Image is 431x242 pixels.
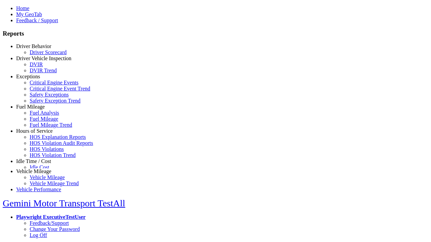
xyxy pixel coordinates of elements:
[30,140,93,146] a: HOS Violation Audit Reports
[30,146,64,152] a: HOS Violations
[30,152,76,158] a: HOS Violation Trend
[30,180,79,186] a: Vehicle Mileage Trend
[16,214,86,220] a: Playwright ExecutiveTestUser
[30,232,47,238] a: Log Off
[16,168,51,174] a: Vehicle Mileage
[30,174,65,180] a: Vehicle Mileage
[30,122,72,128] a: Fuel Mileage Trend
[3,198,125,208] a: Gemini Motor Transport TestAll
[16,11,42,17] a: My GeoTab
[16,43,51,49] a: Driver Behavior
[30,86,90,91] a: Critical Engine Event Trend
[16,158,51,164] a: Idle Time / Cost
[3,30,428,37] h3: Reports
[30,49,67,55] a: Driver Scorecard
[30,68,57,73] a: DVIR Trend
[30,80,78,85] a: Critical Engine Events
[16,187,61,192] a: Vehicle Performance
[16,74,40,79] a: Exceptions
[30,98,80,104] a: Safety Exception Trend
[30,110,59,116] a: Fuel Analysis
[16,5,29,11] a: Home
[16,128,53,134] a: Hours of Service
[30,220,69,226] a: Feedback/Support
[30,164,49,170] a: Idle Cost
[30,134,86,140] a: HOS Explanation Reports
[30,116,58,122] a: Fuel Mileage
[16,17,58,23] a: Feedback / Support
[16,104,45,110] a: Fuel Mileage
[16,55,71,61] a: Driver Vehicle Inspection
[30,226,80,232] a: Change Your Password
[30,62,43,67] a: DVIR
[30,92,69,97] a: Safety Exceptions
